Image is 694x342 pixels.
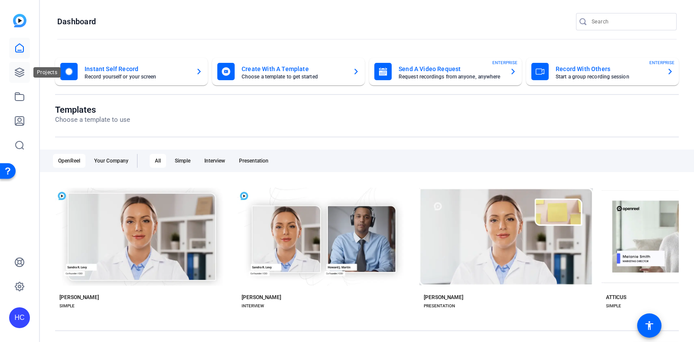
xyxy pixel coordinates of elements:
[369,58,522,85] button: Send A Video RequestRequest recordings from anyone, anywhereENTERPRISE
[55,58,208,85] button: Instant Self RecordRecord yourself or your screen
[592,16,670,27] input: Search
[9,307,30,328] div: HC
[89,154,134,168] div: Your Company
[212,58,365,85] button: Create With A TemplateChoose a template to get started
[399,74,503,79] mat-card-subtitle: Request recordings from anyone, anywhere
[644,320,655,331] mat-icon: accessibility
[424,294,463,301] div: [PERSON_NAME]
[55,104,130,115] h1: Templates
[199,154,230,168] div: Interview
[242,64,346,74] mat-card-title: Create With A Template
[492,59,517,66] span: ENTERPRISE
[33,67,61,78] div: Projects
[242,294,281,301] div: [PERSON_NAME]
[556,64,660,74] mat-card-title: Record With Others
[556,74,660,79] mat-card-subtitle: Start a group recording session
[606,294,626,301] div: ATTICUS
[606,303,621,309] div: SIMPLE
[150,154,166,168] div: All
[57,16,96,27] h1: Dashboard
[170,154,196,168] div: Simple
[59,294,99,301] div: [PERSON_NAME]
[526,58,679,85] button: Record With OthersStart a group recording sessionENTERPRISE
[234,154,274,168] div: Presentation
[649,59,674,66] span: ENTERPRISE
[242,303,264,309] div: INTERVIEW
[59,303,75,309] div: SIMPLE
[53,154,85,168] div: OpenReel
[242,74,346,79] mat-card-subtitle: Choose a template to get started
[424,303,455,309] div: PRESENTATION
[85,64,189,74] mat-card-title: Instant Self Record
[13,14,26,27] img: blue-gradient.svg
[399,64,503,74] mat-card-title: Send A Video Request
[55,115,130,125] p: Choose a template to use
[85,74,189,79] mat-card-subtitle: Record yourself or your screen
